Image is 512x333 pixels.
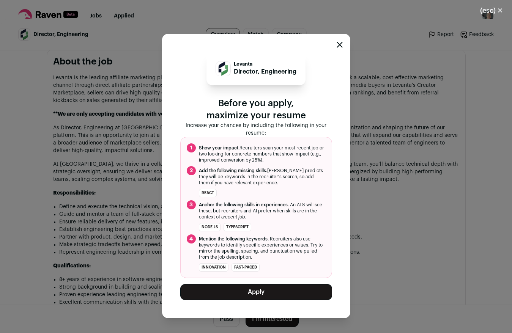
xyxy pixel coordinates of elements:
span: 3 [187,200,196,209]
span: . Recruiters also use keywords to identify specific experiences or values. Try to mirror the spel... [199,236,326,260]
li: Node.js [199,223,221,231]
span: 2 [187,166,196,175]
span: Anchor the following skills in experiences [199,203,288,207]
span: 4 [187,234,196,243]
button: Close modal [337,42,343,48]
li: fast-paced [232,263,260,272]
button: Close modal [471,2,512,19]
img: 00d3bec5103b63c4d17afac0bbfe4fc40254df649d13b46c820bad3b3d73617d.jpg [216,61,230,76]
span: Add the following missing skills. [199,168,267,173]
li: React [199,189,217,197]
span: 1 [187,143,196,152]
button: Apply [180,284,332,300]
span: . An ATS will see these, but recruiters and AI prefer when skills are in the context of a [199,202,326,220]
p: Before you apply, maximize your resume [180,97,332,122]
span: Recruiters scan your most recent job or two looking for concrete numbers that show impact (e.g., ... [199,145,326,163]
li: innovation [199,263,228,272]
p: Director, Engineering [234,67,296,76]
span: Show your impact. [199,146,239,150]
p: Increase your chances by including the following in your resume: [180,122,332,137]
i: recent job. [224,215,246,219]
span: [PERSON_NAME] predicts they will be keywords in the recruiter's search, so add them if you have r... [199,168,326,186]
p: Levanta [234,61,296,67]
span: Mention the following keywords [199,237,268,241]
li: Typescript [224,223,251,231]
